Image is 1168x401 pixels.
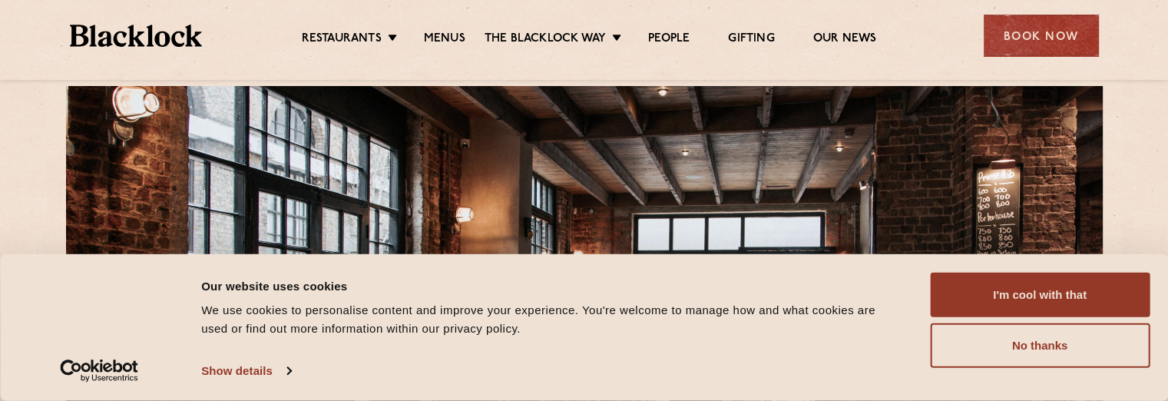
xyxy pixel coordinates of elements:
[201,277,895,295] div: Our website uses cookies
[302,31,382,48] a: Restaurants
[930,273,1150,317] button: I'm cool with that
[813,31,877,48] a: Our News
[930,323,1150,368] button: No thanks
[201,301,895,338] div: We use cookies to personalise content and improve your experience. You're welcome to manage how a...
[32,360,167,383] a: Usercentrics Cookiebot - opens in a new window
[201,360,290,383] a: Show details
[485,31,606,48] a: The Blacklock Way
[70,25,203,47] img: BL_Textured_Logo-footer-cropped.svg
[984,15,1099,57] div: Book Now
[728,31,774,48] a: Gifting
[648,31,690,48] a: People
[424,31,465,48] a: Menus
